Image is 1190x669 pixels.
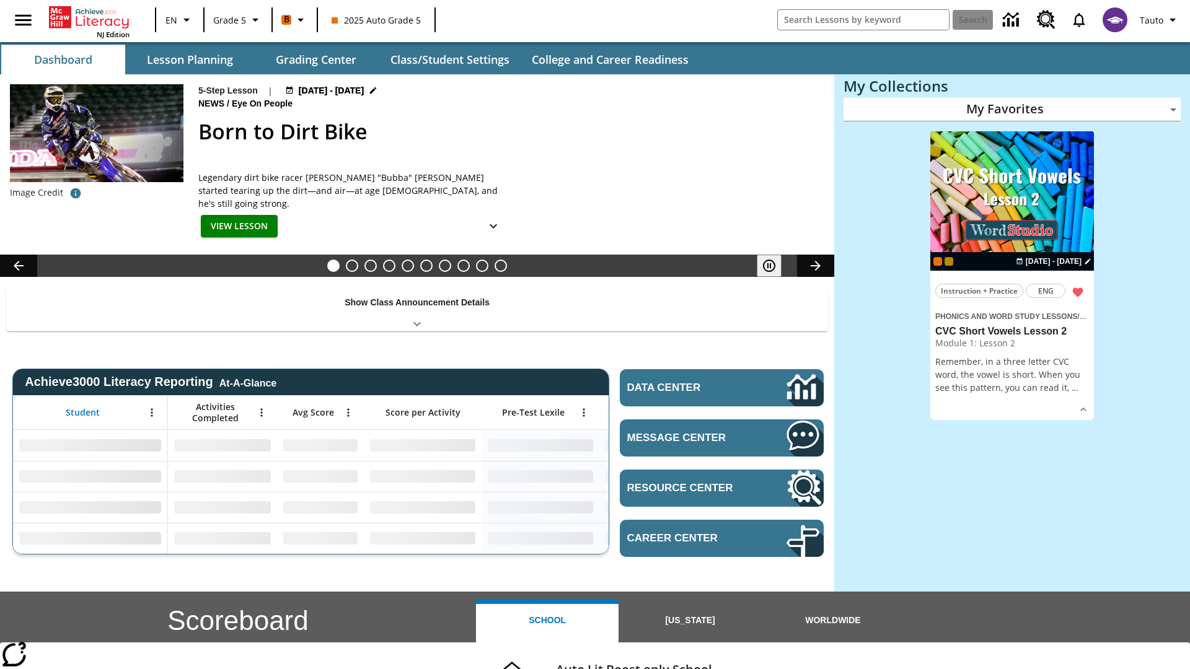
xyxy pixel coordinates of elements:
span: EN [165,14,177,27]
div: Pause [757,255,794,277]
span: Grade 5 [213,14,246,27]
div: lesson details [930,131,1094,421]
span: Eye On People [232,97,295,111]
span: Career Center [627,532,749,544]
button: Aug 25 - Aug 25 Choose Dates [1013,256,1094,267]
span: Instruction + Practice [941,284,1018,297]
a: Career Center [620,520,824,557]
span: | [268,84,273,97]
button: Open Menu [575,403,593,422]
span: / [1077,310,1086,321]
span: Message Center [627,432,749,444]
span: Pre-Test Lexile [502,407,565,418]
div: No Data, [168,461,277,492]
span: Legendary dirt bike racer James "Bubba" Stewart started tearing up the dirt—and air—at age 4, and... [198,171,508,210]
div: Home [49,4,130,39]
button: View Lesson [201,215,278,238]
button: Class/Student Settings [381,45,519,74]
a: Resource Center, Will open in new tab [1029,3,1063,37]
div: At-A-Glance [219,375,276,389]
div: Show Class Announcement Details [6,289,828,331]
span: Achieve3000 Literacy Reporting [25,375,276,389]
span: NJ Edition [97,30,130,39]
button: Show Details [1074,400,1093,419]
span: Student [66,407,100,418]
button: Slide 10 Sleepless in the Animal Kingdom [495,260,507,272]
button: Worldwide [762,599,904,642]
button: Language: EN, Select a language [160,9,200,31]
button: Grade: Grade 5, Select a grade [208,9,268,31]
button: Open side menu [5,2,42,38]
span: ENG [1038,284,1054,297]
div: My Favorites [844,98,1181,121]
input: search field [778,10,949,30]
button: School [476,599,619,642]
span: Resource Center [627,482,749,494]
img: Motocross racer James Stewart flies through the air on his dirt bike. [10,84,183,182]
button: Grading Center [254,45,378,74]
a: Resource Center, Will open in new tab [620,470,824,507]
span: … [1072,382,1078,393]
button: Remove from Favorites [1067,281,1089,304]
button: Slide 8 Career Lesson [457,260,470,272]
a: Notifications [1063,4,1095,36]
div: No Data, [168,430,277,461]
button: Aug 24 - Aug 24 Choose Dates [283,84,381,97]
h2: Born to Dirt Bike [198,116,819,147]
span: Data Center [627,382,744,394]
span: CVC Short Vowels [1080,312,1144,321]
a: Message Center [620,419,824,457]
button: Open Menu [339,403,358,422]
button: Slide 4 Cars of the Future? [383,260,395,272]
span: [DATE] - [DATE] [299,84,364,97]
p: Remember, in a three letter CVC word, the vowel is short. When you see this pattern, you can read... [935,355,1089,394]
h3: CVC Short Vowels Lesson 2 [935,325,1089,338]
span: Phonics and Word Study Lessons [935,312,1077,321]
span: Activities Completed [174,401,256,424]
button: Open Menu [143,403,161,422]
span: Topic: Phonics and Word Study Lessons/CVC Short Vowels [935,309,1089,323]
button: Slide 2 Do You Want Fries With That? [346,260,358,272]
button: Slide 9 Making a Difference for the Planet [476,260,488,272]
div: No Data, [277,430,364,461]
div: No Data, [599,492,717,523]
div: No Data, [599,430,717,461]
p: Show Class Announcement Details [345,296,490,309]
p: Image Credit [10,186,63,199]
button: Lesson Planning [128,45,252,74]
button: Show Details [481,215,506,238]
button: Slide 6 One Idea, Lots of Hard Work [420,260,433,272]
div: No Data, [599,461,717,492]
div: No Data, [277,523,364,554]
button: Open Menu [252,403,271,422]
span: Avg Score [293,407,334,418]
div: Current Class [933,257,942,266]
div: Legendary dirt bike racer [PERSON_NAME] "Bubba" [PERSON_NAME] started tearing up the dirt—and air... [198,171,508,210]
img: avatar image [1103,7,1127,32]
button: Credit: Rick Scuteri/AP Images [63,182,88,204]
button: Dashboard [1,45,125,74]
button: Pause [757,255,782,277]
a: Data Center [620,369,824,406]
span: Score per Activity [386,407,461,418]
div: No Data, [277,492,364,523]
button: Slide 1 Born to Dirt Bike [327,260,340,272]
span: B [284,12,289,27]
span: News [198,97,227,111]
button: College and Career Readiness [522,45,699,74]
span: 2025 Auto Grade 5 [332,14,421,27]
button: Boost Class color is orange. Change class color [276,9,313,31]
button: [US_STATE] [619,599,761,642]
button: Slide 3 Taking Movies to the X-Dimension [364,260,377,272]
span: / [227,98,229,108]
div: No Data, [599,523,717,554]
div: No Data, [168,523,277,554]
a: Home [49,5,130,30]
button: ENG [1026,284,1065,298]
button: Slide 7 Pre-release lesson [439,260,451,272]
div: New 2025 class [945,257,953,266]
p: 5-Step Lesson [198,84,258,97]
button: Slide 5 What's the Big Idea? [402,260,414,272]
